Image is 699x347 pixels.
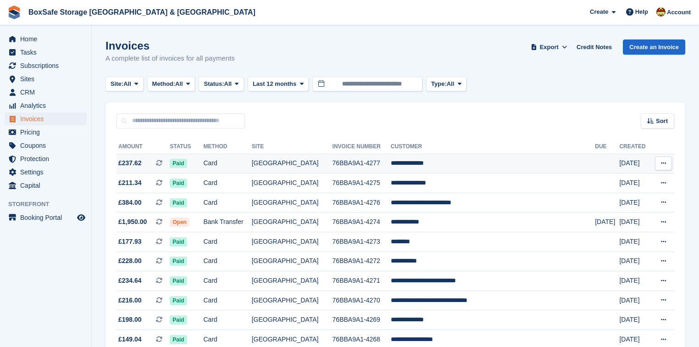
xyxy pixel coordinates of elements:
[170,179,187,188] span: Paid
[333,193,391,213] td: 76BBA9A1-4276
[203,193,251,213] td: Card
[619,232,651,252] td: [DATE]
[118,237,142,246] span: £177.93
[118,178,142,188] span: £211.34
[25,5,259,20] a: BoxSafe Storage [GEOGRAPHIC_DATA] & [GEOGRAPHIC_DATA]
[667,8,691,17] span: Account
[20,166,75,179] span: Settings
[20,46,75,59] span: Tasks
[170,257,187,266] span: Paid
[447,79,455,89] span: All
[8,200,91,209] span: Storefront
[20,86,75,99] span: CRM
[656,7,666,17] img: Kim
[252,252,333,271] td: [GEOGRAPHIC_DATA]
[118,158,142,168] span: £237.62
[170,237,187,246] span: Paid
[20,139,75,152] span: Coupons
[590,7,608,17] span: Create
[5,139,87,152] a: menu
[105,77,144,92] button: Site: All
[118,217,147,227] span: £1,950.00
[20,112,75,125] span: Invoices
[20,73,75,85] span: Sites
[5,126,87,139] a: menu
[199,77,244,92] button: Status: All
[118,256,142,266] span: £228.00
[175,79,183,89] span: All
[203,232,251,252] td: Card
[20,126,75,139] span: Pricing
[152,79,176,89] span: Method:
[333,271,391,291] td: 76BBA9A1-4271
[170,315,187,325] span: Paid
[635,7,648,17] span: Help
[5,211,87,224] a: menu
[573,39,616,55] a: Credit Notes
[5,59,87,72] a: menu
[540,43,559,52] span: Export
[252,193,333,213] td: [GEOGRAPHIC_DATA]
[203,173,251,193] td: Card
[426,77,466,92] button: Type: All
[333,291,391,310] td: 76BBA9A1-4270
[105,39,235,52] h1: Invoices
[5,46,87,59] a: menu
[619,271,651,291] td: [DATE]
[118,315,142,325] span: £198.00
[333,213,391,232] td: 76BBA9A1-4274
[105,53,235,64] p: A complete list of invoices for all payments
[5,99,87,112] a: menu
[203,140,251,154] th: Method
[203,213,251,232] td: Bank Transfer
[656,117,668,126] span: Sort
[118,296,142,305] span: £216.00
[224,79,232,89] span: All
[252,232,333,252] td: [GEOGRAPHIC_DATA]
[623,39,685,55] a: Create an Invoice
[333,232,391,252] td: 76BBA9A1-4273
[20,33,75,45] span: Home
[5,179,87,192] a: menu
[123,79,131,89] span: All
[111,79,123,89] span: Site:
[619,154,651,173] td: [DATE]
[431,79,447,89] span: Type:
[147,77,195,92] button: Method: All
[5,73,87,85] a: menu
[253,79,296,89] span: Last 12 months
[20,152,75,165] span: Protection
[252,310,333,330] td: [GEOGRAPHIC_DATA]
[252,213,333,232] td: [GEOGRAPHIC_DATA]
[5,86,87,99] a: menu
[619,252,651,271] td: [DATE]
[333,154,391,173] td: 76BBA9A1-4277
[391,140,595,154] th: Customer
[20,99,75,112] span: Analytics
[5,33,87,45] a: menu
[170,296,187,305] span: Paid
[333,173,391,193] td: 76BBA9A1-4275
[170,159,187,168] span: Paid
[248,77,309,92] button: Last 12 months
[333,310,391,330] td: 76BBA9A1-4269
[619,193,651,213] td: [DATE]
[252,271,333,291] td: [GEOGRAPHIC_DATA]
[203,310,251,330] td: Card
[5,166,87,179] a: menu
[203,271,251,291] td: Card
[20,211,75,224] span: Booking Portal
[252,154,333,173] td: [GEOGRAPHIC_DATA]
[118,198,142,207] span: £384.00
[252,291,333,310] td: [GEOGRAPHIC_DATA]
[529,39,569,55] button: Export
[203,291,251,310] td: Card
[170,198,187,207] span: Paid
[5,152,87,165] a: menu
[170,218,189,227] span: Open
[203,252,251,271] td: Card
[333,140,391,154] th: Invoice Number
[118,276,142,285] span: £234.64
[204,79,224,89] span: Status:
[116,140,170,154] th: Amount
